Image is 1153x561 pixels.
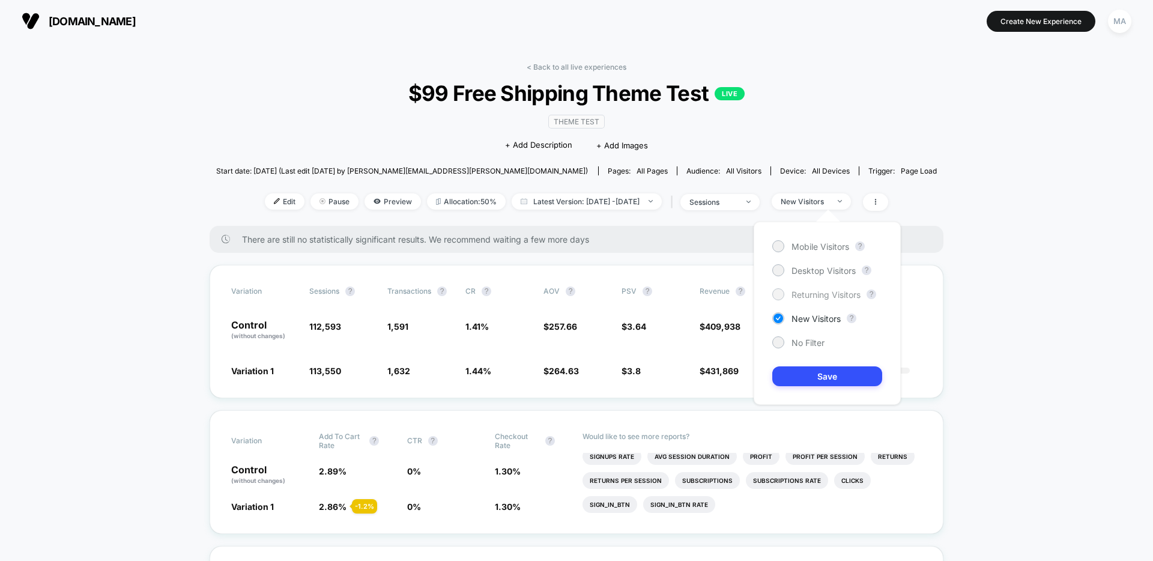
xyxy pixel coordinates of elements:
span: Variation 1 [231,366,274,376]
span: $ [543,321,577,332]
span: All Visitors [726,166,761,175]
button: ? [855,241,865,251]
span: Start date: [DATE] (Last edit [DATE] by [PERSON_NAME][EMAIL_ADDRESS][PERSON_NAME][DOMAIN_NAME]) [216,166,588,175]
span: 264.63 [549,366,579,376]
img: edit [274,198,280,204]
span: 0 % [407,502,421,512]
span: 409,938 [705,321,740,332]
span: 1.44 % [465,366,491,376]
span: Transactions [387,287,431,296]
img: end [838,200,842,202]
button: ? [566,287,575,296]
span: all devices [812,166,850,175]
span: + Add Images [596,141,648,150]
span: all pages [637,166,668,175]
span: 431,869 [705,366,739,376]
img: end [649,200,653,202]
span: CR [465,287,476,296]
span: $ [700,366,739,376]
span: Sessions [309,287,339,296]
span: 1.30 % [495,502,521,512]
span: 3.64 [627,321,646,332]
span: Edit [265,193,304,210]
div: Trigger: [868,166,937,175]
span: 0 % [407,466,421,476]
span: Checkout Rate [495,432,539,450]
img: rebalance [436,198,441,205]
li: Subscriptions [675,472,740,489]
img: Visually logo [22,12,40,30]
span: Mobile Visitors [791,241,849,252]
button: ? [428,436,438,446]
span: $ [622,321,646,332]
img: calendar [521,198,527,204]
p: Control [231,320,297,341]
span: Desktop Visitors [791,265,856,276]
button: ? [545,436,555,446]
span: 1.30 % [495,466,521,476]
span: There are still no statistically significant results. We recommend waiting a few more days [242,234,919,244]
div: New Visitors [781,197,829,206]
li: Profit Per Session [785,448,865,465]
span: CTR [407,436,422,445]
li: Returns [871,448,915,465]
p: Would like to see more reports? [583,432,922,441]
div: - 1.2 % [352,499,377,514]
span: 113,550 [309,366,341,376]
button: ? [862,265,871,275]
span: 1.41 % [465,321,489,332]
p: Control [231,465,307,485]
div: MA [1108,10,1131,33]
button: ? [643,287,652,296]
span: 112,593 [309,321,341,332]
li: Sign_in_btn Rate [643,496,715,513]
p: LIVE [715,87,745,100]
span: $ [700,321,740,332]
li: Clicks [834,472,871,489]
span: (without changes) [231,477,285,484]
button: ? [867,290,876,299]
button: Save [772,366,882,386]
span: Variation 1 [231,502,274,512]
span: $99 Free Shipping Theme Test [252,80,901,106]
img: end [746,201,751,203]
button: ? [345,287,355,296]
li: Subscriptions Rate [746,472,828,489]
span: PSV [622,287,637,296]
span: 1,591 [387,321,408,332]
span: Page Load [901,166,937,175]
button: [DOMAIN_NAME] [18,11,139,31]
span: Variation [231,432,297,450]
span: Add To Cart Rate [319,432,363,450]
span: Device: [770,166,859,175]
span: Variation [231,287,297,296]
li: Sign_in_btn [583,496,637,513]
span: | [668,193,680,211]
span: New Visitors [791,314,841,324]
span: 3.8 [627,366,641,376]
span: $ [622,366,641,376]
button: ? [369,436,379,446]
span: Returning Visitors [791,290,861,300]
li: Profit [743,448,779,465]
span: AOV [543,287,560,296]
div: sessions [689,198,737,207]
button: Create New Experience [987,11,1095,32]
span: Preview [365,193,421,210]
button: ? [437,287,447,296]
div: Audience: [686,166,761,175]
span: 2.89 % [319,466,347,476]
button: ? [736,287,745,296]
span: 1,632 [387,366,410,376]
img: end [319,198,325,204]
span: $ [543,366,579,376]
span: [DOMAIN_NAME] [49,15,136,28]
span: Theme Test [548,115,605,129]
span: 2.86 % [319,502,347,512]
button: ? [847,314,856,323]
span: + Add Description [505,139,572,151]
a: < Back to all live experiences [527,62,626,71]
li: Returns Per Session [583,472,669,489]
button: MA [1104,9,1135,34]
li: Signups Rate [583,448,641,465]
